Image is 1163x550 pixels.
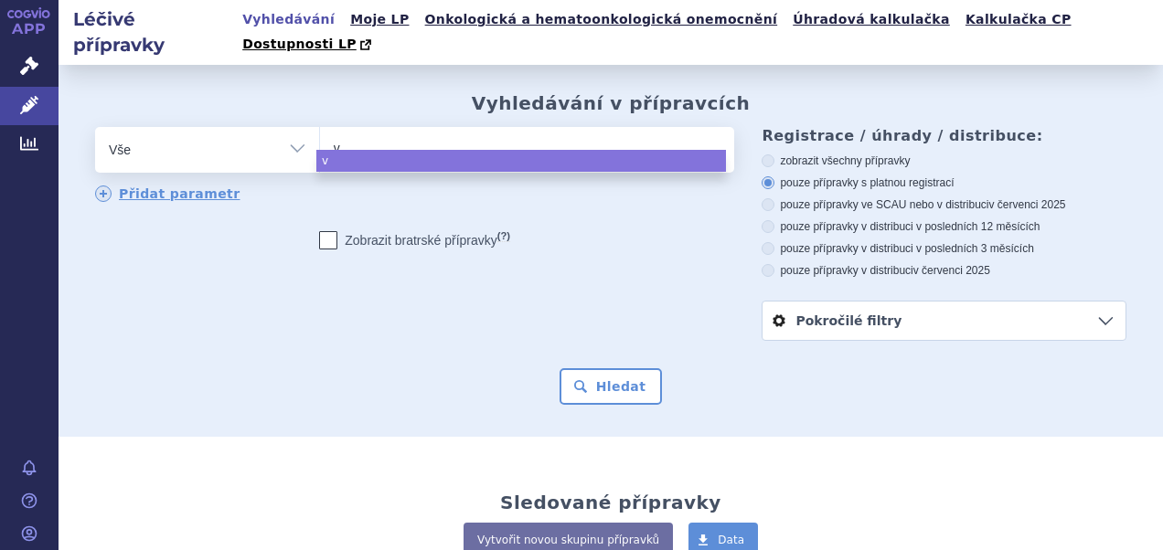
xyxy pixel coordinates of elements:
[787,7,955,32] a: Úhradová kalkulačka
[237,32,380,58] a: Dostupnosti LP
[988,198,1065,211] span: v červenci 2025
[500,492,721,513] h2: Sledované přípravky
[762,175,1126,190] label: pouze přípravky s platnou registrací
[762,127,1126,144] h3: Registrace / úhrady / distribuce:
[762,153,1126,168] label: zobrazit všechny přípravky
[319,231,510,249] label: Zobrazit bratrské přípravky
[420,7,784,32] a: Onkologická a hematoonkologická onemocnění
[762,197,1126,212] label: pouze přípravky ve SCAU nebo v distribuci
[345,7,414,32] a: Moje LP
[95,185,240,202] a: Přidat parametr
[560,368,663,405] button: Hledat
[762,241,1126,256] label: pouze přípravky v distribuci v posledních 3 měsících
[718,534,744,546] span: Data
[472,92,751,114] h2: Vyhledávání v přípravcích
[960,7,1077,32] a: Kalkulačka CP
[242,37,357,51] span: Dostupnosti LP
[237,7,340,32] a: Vyhledávání
[762,219,1126,234] label: pouze přípravky v distribuci v posledních 12 měsících
[316,150,726,172] li: v
[497,230,510,242] abbr: (?)
[59,6,237,58] h2: Léčivé přípravky
[763,301,1126,340] a: Pokročilé filtry
[913,264,990,277] span: v červenci 2025
[762,263,1126,278] label: pouze přípravky v distribuci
